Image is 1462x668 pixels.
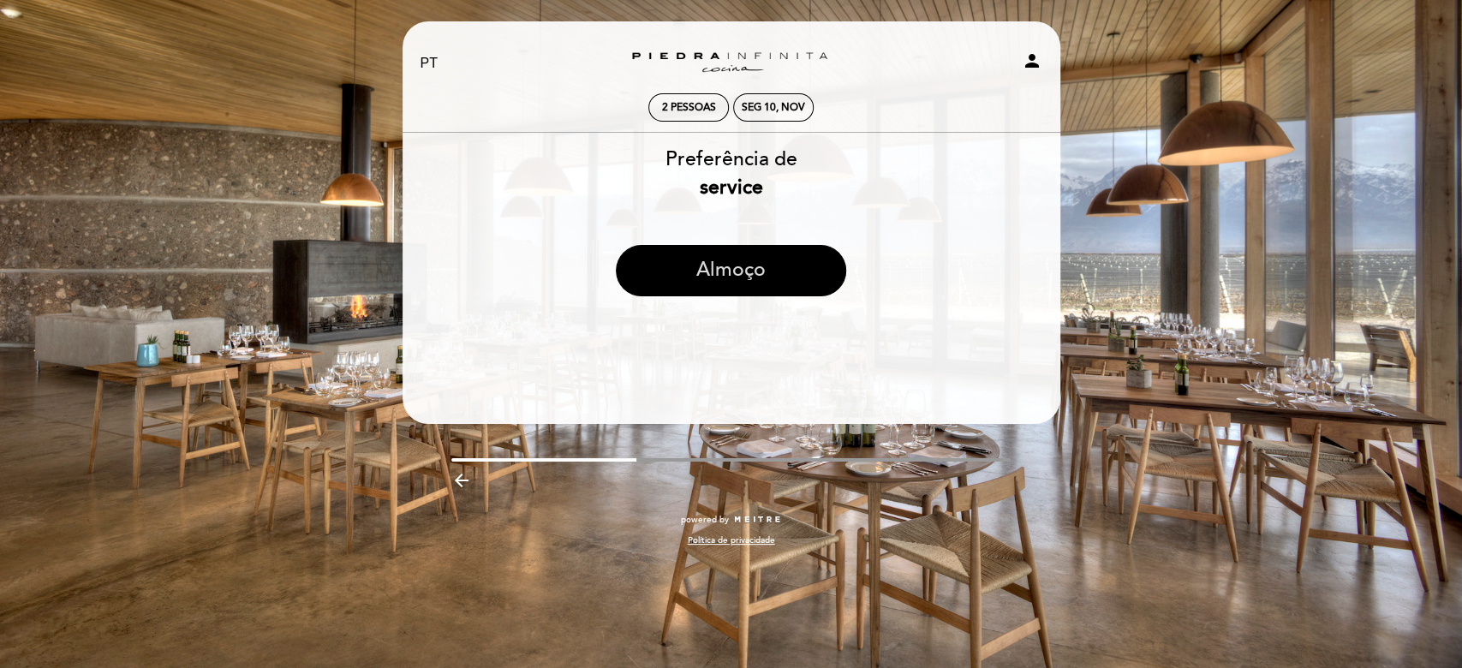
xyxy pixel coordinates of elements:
[1022,51,1042,71] i: person
[742,101,805,114] div: Seg 10, nov
[451,470,472,491] i: arrow_backward
[624,40,838,87] a: Zuccardi [GEOGRAPHIC_DATA] - Restaurant [GEOGRAPHIC_DATA]
[662,101,716,114] span: 2 pessoas
[681,514,782,526] a: powered by
[681,514,729,526] span: powered by
[402,146,1061,202] div: Preferência de
[733,516,782,524] img: MEITRE
[700,176,763,200] b: service
[1022,51,1042,77] button: person
[616,245,846,296] button: Almoço
[687,534,774,546] a: Política de privacidade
